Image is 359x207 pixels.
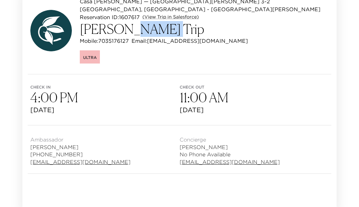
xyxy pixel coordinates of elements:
[180,151,280,158] span: No Phone Available
[80,21,329,37] h3: [PERSON_NAME] Trip
[30,151,131,158] span: [PHONE_NUMBER]
[132,37,248,45] p: Email: [EMAIL_ADDRESS][DOMAIN_NAME]
[180,85,329,90] span: Check out
[80,37,129,45] p: Mobile: 7035176127
[30,143,131,151] span: [PERSON_NAME]
[30,136,131,143] span: Ambassador
[30,85,180,90] span: Check in
[80,13,140,21] p: Reservation ID: 1607617
[142,14,199,20] a: (View Trip in Salesforce)
[30,90,180,105] h3: 4:00 PM
[180,158,280,166] a: [EMAIL_ADDRESS][DOMAIN_NAME]
[180,105,329,115] span: [DATE]
[30,105,180,115] span: [DATE]
[30,158,131,166] a: [EMAIL_ADDRESS][DOMAIN_NAME]
[180,143,280,151] span: [PERSON_NAME]
[180,90,329,105] h3: 11:00 AM
[83,55,97,60] span: Ultra
[180,136,280,143] span: Concierge
[30,10,72,51] img: avatar.4afec266560d411620d96f9f038fe73f.svg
